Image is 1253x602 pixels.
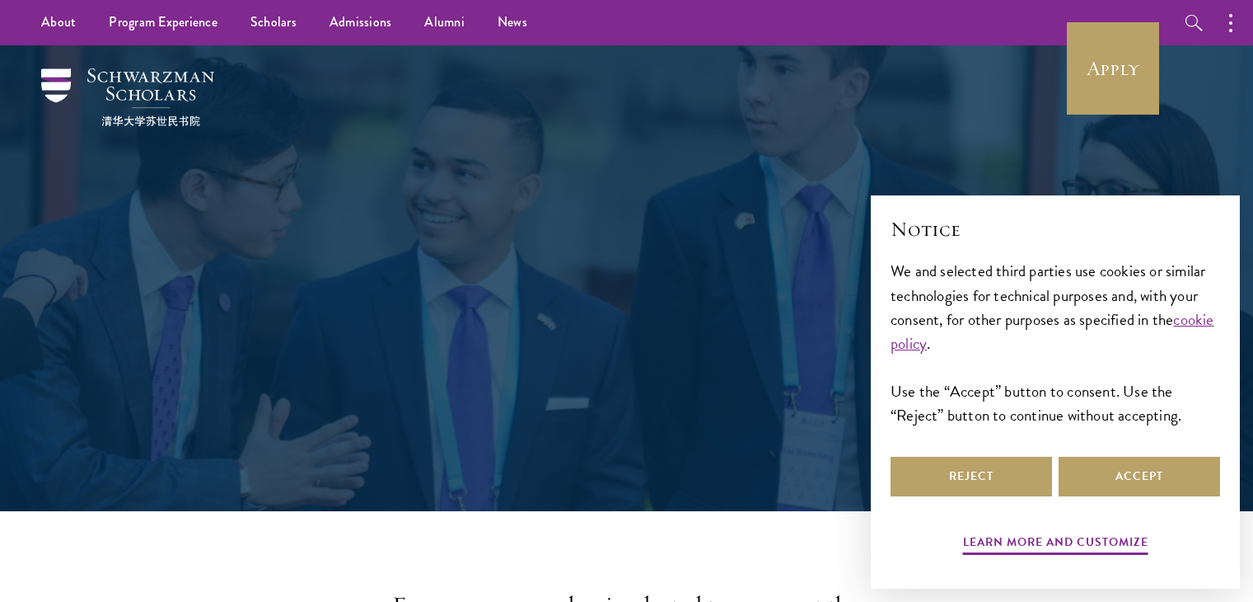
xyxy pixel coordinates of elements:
button: Accept [1059,457,1220,496]
a: cookie policy [891,308,1214,355]
button: Learn more and customize [963,532,1148,557]
div: We and selected third parties use cookies or similar technologies for technical purposes and, wit... [891,259,1220,426]
a: Apply [1067,22,1159,115]
button: Reject [891,457,1052,496]
h2: Notice [891,215,1220,243]
img: Schwarzman Scholars [41,68,214,126]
